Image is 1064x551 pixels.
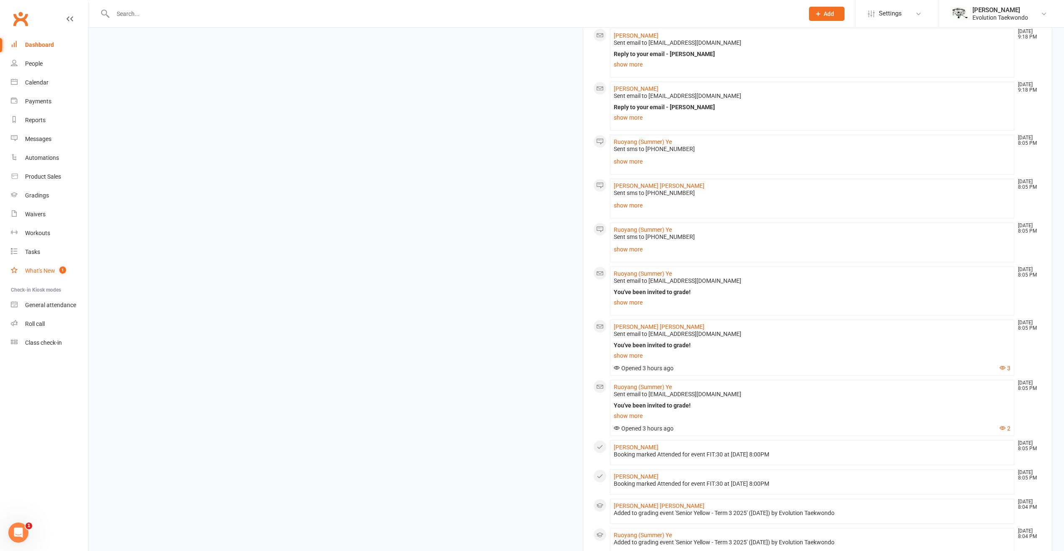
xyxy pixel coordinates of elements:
[11,333,88,352] a: Class kiosk mode
[614,391,741,397] span: Sent email to [EMAIL_ADDRESS][DOMAIN_NAME]
[1014,528,1041,539] time: [DATE] 8:04 PM
[25,154,59,161] div: Automations
[614,39,741,46] span: Sent email to [EMAIL_ADDRESS][DOMAIN_NAME]
[614,277,741,284] span: Sent email to [EMAIL_ADDRESS][DOMAIN_NAME]
[614,190,695,196] span: Sent sms to [PHONE_NUMBER]
[1000,365,1010,372] button: 3
[8,523,28,543] iframe: Intercom live chat
[11,261,88,280] a: What's New1
[25,339,62,346] div: Class check-in
[1014,179,1041,190] time: [DATE] 8:05 PM
[614,182,704,189] a: [PERSON_NAME] [PERSON_NAME]
[614,402,1011,409] div: You've been invited to grade!
[614,451,1011,458] div: Booking marked Attended for event FIT:30 at [DATE] 8:00PM
[110,8,798,20] input: Search...
[25,267,55,274] div: What's New
[25,117,46,123] div: Reports
[11,54,88,73] a: People
[614,342,1011,349] div: You've been invited to grade!
[614,539,1011,546] div: Added to grading event 'Senior Yellow - Term 3 2025' ([DATE]) by Evolution Taekwondo
[25,98,51,105] div: Payments
[614,502,704,509] a: [PERSON_NAME] [PERSON_NAME]
[25,249,40,255] div: Tasks
[614,480,1011,487] div: Booking marked Attended for event FIT:30 at [DATE] 8:00PM
[25,302,76,308] div: General attendance
[614,410,1011,422] a: show more
[614,156,1011,167] a: show more
[11,73,88,92] a: Calendar
[614,425,674,432] span: Opened 3 hours ago
[614,243,1011,255] a: show more
[11,111,88,130] a: Reports
[614,473,658,480] a: [PERSON_NAME]
[11,205,88,224] a: Waivers
[11,92,88,111] a: Payments
[11,149,88,167] a: Automations
[614,384,672,390] a: Ruoyang (Summer) Ye
[952,5,968,22] img: thumb_image1604702925.png
[25,192,49,199] div: Gradings
[1014,223,1041,234] time: [DATE] 8:05 PM
[614,270,672,277] a: Ruoyang (Summer) Ye
[614,331,741,337] span: Sent email to [EMAIL_ADDRESS][DOMAIN_NAME]
[614,323,704,330] a: [PERSON_NAME] [PERSON_NAME]
[59,267,66,274] span: 1
[614,92,741,99] span: Sent email to [EMAIL_ADDRESS][DOMAIN_NAME]
[25,79,48,86] div: Calendar
[1014,470,1041,481] time: [DATE] 8:05 PM
[614,365,674,372] span: Opened 3 hours ago
[1014,499,1041,510] time: [DATE] 8:04 PM
[25,41,54,48] div: Dashboard
[25,136,51,142] div: Messages
[614,297,1011,308] a: show more
[1014,441,1041,451] time: [DATE] 8:05 PM
[1014,29,1041,40] time: [DATE] 9:18 PM
[614,104,1011,111] div: Reply to your email - [PERSON_NAME]
[879,4,902,23] span: Settings
[26,523,32,529] span: 1
[25,173,61,180] div: Product Sales
[11,130,88,149] a: Messages
[11,224,88,243] a: Workouts
[972,14,1028,21] div: Evolution Taekwondo
[1014,380,1041,391] time: [DATE] 8:05 PM
[1014,135,1041,146] time: [DATE] 8:05 PM
[11,315,88,333] a: Roll call
[10,8,31,29] a: Clubworx
[824,10,834,17] span: Add
[614,532,672,538] a: Ruoyang (Summer) Ye
[11,296,88,315] a: General attendance kiosk mode
[972,6,1028,14] div: [PERSON_NAME]
[1014,82,1041,93] time: [DATE] 9:18 PM
[614,59,1011,70] a: show more
[1014,267,1041,278] time: [DATE] 8:05 PM
[614,226,672,233] a: Ruoyang (Summer) Ye
[614,112,1011,123] a: show more
[25,60,43,67] div: People
[25,211,46,218] div: Waivers
[11,36,88,54] a: Dashboard
[614,444,658,451] a: [PERSON_NAME]
[25,230,50,236] div: Workouts
[614,350,1011,361] a: show more
[1014,320,1041,331] time: [DATE] 8:05 PM
[809,7,845,21] button: Add
[614,200,1011,211] a: show more
[614,85,658,92] a: [PERSON_NAME]
[614,138,672,145] a: Ruoyang (Summer) Ye
[614,32,658,39] a: [PERSON_NAME]
[1000,425,1010,432] button: 2
[614,51,1011,58] div: Reply to your email - [PERSON_NAME]
[614,289,1011,296] div: You've been invited to grade!
[11,243,88,261] a: Tasks
[11,167,88,186] a: Product Sales
[614,146,695,152] span: Sent sms to [PHONE_NUMBER]
[614,233,695,240] span: Sent sms to [PHONE_NUMBER]
[11,186,88,205] a: Gradings
[614,510,1011,517] div: Added to grading event 'Senior Yellow - Term 3 2025' ([DATE]) by Evolution Taekwondo
[25,320,45,327] div: Roll call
